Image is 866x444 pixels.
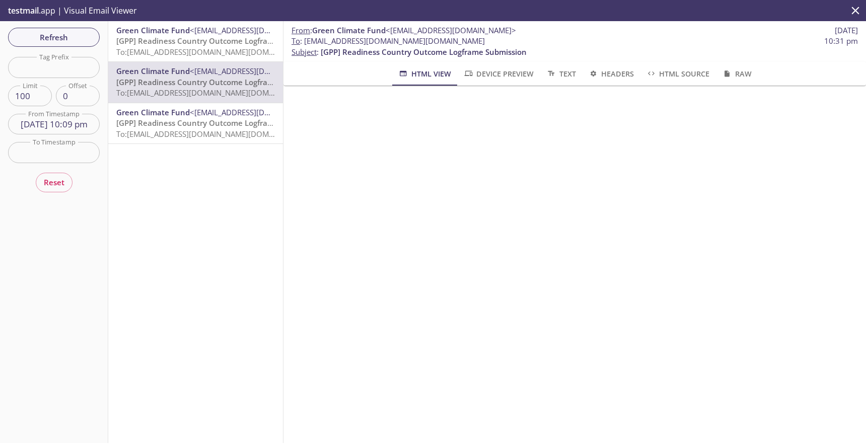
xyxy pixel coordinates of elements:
[292,36,858,57] p: :
[8,28,100,47] button: Refresh
[116,118,322,128] span: [GPP] Readiness Country Outcome Logframe Submission
[116,66,190,76] span: Green Climate Fund
[108,21,283,144] nav: emails
[292,36,485,46] span: : [EMAIL_ADDRESS][DOMAIN_NAME][DOMAIN_NAME]
[546,67,575,80] span: Text
[721,67,751,80] span: Raw
[116,36,322,46] span: [GPP] Readiness Country Outcome Logframe Submission
[835,25,858,36] span: [DATE]
[292,25,516,36] span: :
[116,25,190,35] span: Green Climate Fund
[398,67,451,80] span: HTML View
[292,25,310,35] span: From
[588,67,634,80] span: Headers
[292,47,317,57] span: Subject
[190,107,320,117] span: <[EMAIL_ADDRESS][DOMAIN_NAME]>
[108,21,283,61] div: Green Climate Fund<[EMAIL_ADDRESS][DOMAIN_NAME]>[GPP] Readiness Country Outcome Logframe Submissi...
[116,129,308,139] span: To: [EMAIL_ADDRESS][DOMAIN_NAME][DOMAIN_NAME]
[44,176,64,189] span: Reset
[116,77,322,87] span: [GPP] Readiness Country Outcome Logframe Submission
[190,66,320,76] span: <[EMAIL_ADDRESS][DOMAIN_NAME]>
[292,36,300,46] span: To
[646,67,709,80] span: HTML Source
[116,107,190,117] span: Green Climate Fund
[190,25,320,35] span: <[EMAIL_ADDRESS][DOMAIN_NAME]>
[386,25,516,35] span: <[EMAIL_ADDRESS][DOMAIN_NAME]>
[8,5,39,16] span: testmail
[321,47,527,57] span: [GPP] Readiness Country Outcome Logframe Submission
[463,67,534,80] span: Device Preview
[824,36,858,46] span: 10:31 pm
[16,31,92,44] span: Refresh
[108,62,283,102] div: Green Climate Fund<[EMAIL_ADDRESS][DOMAIN_NAME]>[GPP] Readiness Country Outcome Logframe Submissi...
[312,25,386,35] span: Green Climate Fund
[108,103,283,143] div: Green Climate Fund<[EMAIL_ADDRESS][DOMAIN_NAME]>[GPP] Readiness Country Outcome Logframe Submissi...
[36,173,73,192] button: Reset
[116,88,308,98] span: To: [EMAIL_ADDRESS][DOMAIN_NAME][DOMAIN_NAME]
[116,47,308,57] span: To: [EMAIL_ADDRESS][DOMAIN_NAME][DOMAIN_NAME]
